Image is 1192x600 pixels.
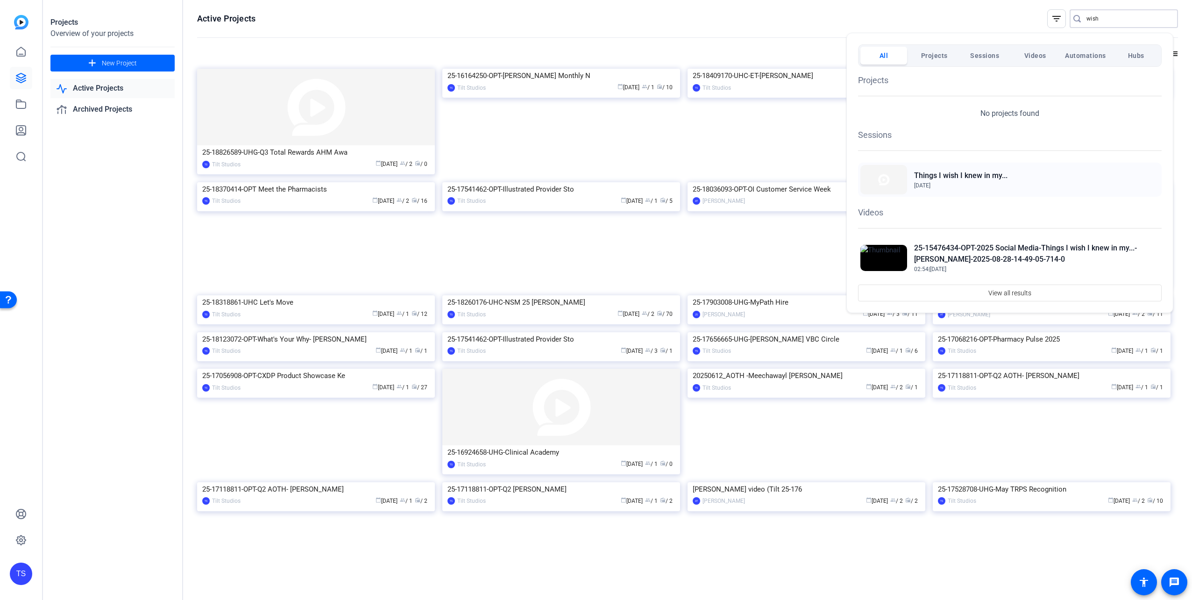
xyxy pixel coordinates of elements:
[921,47,948,64] span: Projects
[858,74,1162,86] h1: Projects
[880,47,888,64] span: All
[929,266,930,272] span: |
[860,165,907,194] img: Thumbnail
[970,47,999,64] span: Sessions
[860,245,907,271] img: Thumbnail
[930,266,946,272] span: [DATE]
[914,243,1159,265] h2: 25-15476434-OPT-2025 Social Media-Things I wish I knew in my...-[PERSON_NAME]-2025-08-28-14-49-05...
[914,266,929,272] span: 02:54
[1128,47,1144,64] span: Hubs
[858,285,1162,301] button: View all results
[980,108,1039,119] p: No projects found
[988,284,1031,302] span: View all results
[858,129,1162,141] h1: Sessions
[914,170,1008,181] h2: Things I wish I knew in my...
[1065,47,1106,64] span: Automations
[858,206,1162,219] h1: Videos
[1024,47,1046,64] span: Videos
[914,182,930,189] span: [DATE]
